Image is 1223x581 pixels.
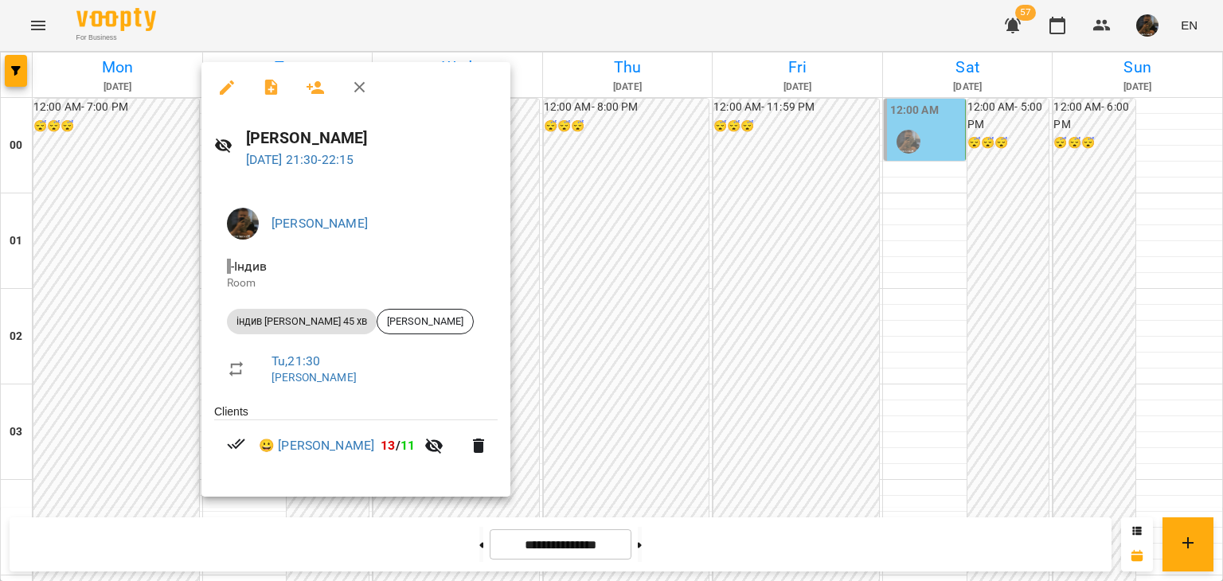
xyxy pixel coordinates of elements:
span: 11 [401,438,415,453]
p: Room [227,275,485,291]
a: Tu , 21:30 [272,353,320,368]
b: / [381,438,415,453]
a: [PERSON_NAME] [272,371,357,384]
span: 13 [381,438,395,453]
span: [PERSON_NAME] [377,314,473,329]
ul: Clients [214,404,498,478]
a: [DATE] 21:30-22:15 [246,152,354,167]
span: індив [PERSON_NAME] 45 хв [227,314,377,329]
div: [PERSON_NAME] [377,309,474,334]
span: - Індив [227,259,270,274]
a: [PERSON_NAME] [272,216,368,231]
a: 😀 [PERSON_NAME] [259,436,374,455]
h6: [PERSON_NAME] [246,126,498,150]
img: 38836d50468c905d322a6b1b27ef4d16.jpg [227,208,259,240]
